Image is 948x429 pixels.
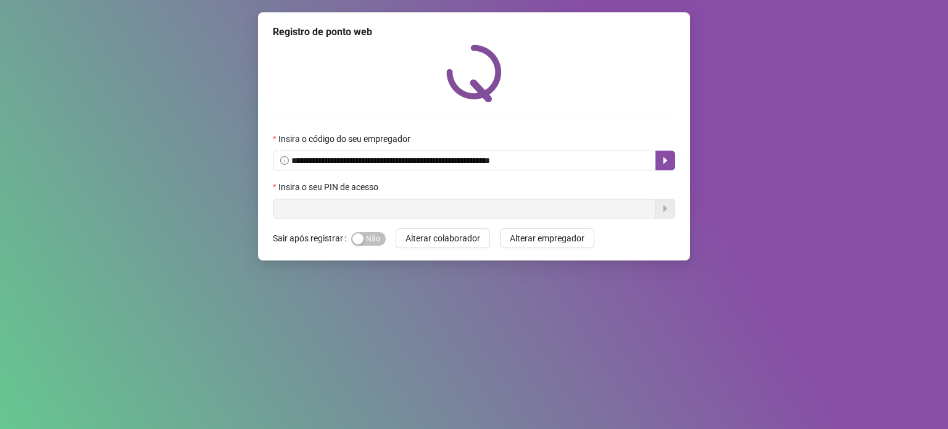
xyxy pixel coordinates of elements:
button: Alterar empregador [500,228,594,248]
label: Insira o código do seu empregador [273,132,418,146]
span: Alterar colaborador [405,231,480,245]
label: Insira o seu PIN de acesso [273,180,386,194]
label: Sair após registrar [273,228,351,248]
span: info-circle [280,156,289,165]
div: Registro de ponto web [273,25,675,40]
button: Alterar colaborador [396,228,490,248]
img: QRPoint [446,44,502,102]
span: Alterar empregador [510,231,584,245]
span: caret-right [660,156,670,165]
